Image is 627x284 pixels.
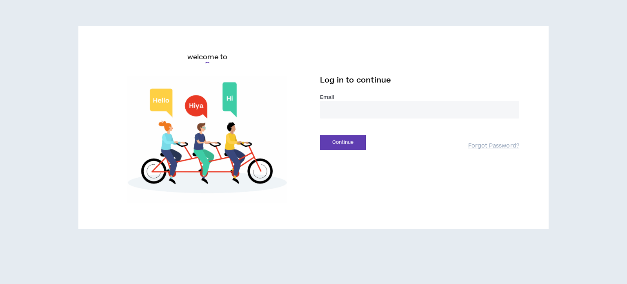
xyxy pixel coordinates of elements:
img: Welcome to Wripple [108,76,307,203]
span: Log in to continue [320,75,391,85]
a: Forgot Password? [468,142,519,150]
h6: welcome to [187,52,228,62]
button: Continue [320,135,366,150]
label: Email [320,94,519,101]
